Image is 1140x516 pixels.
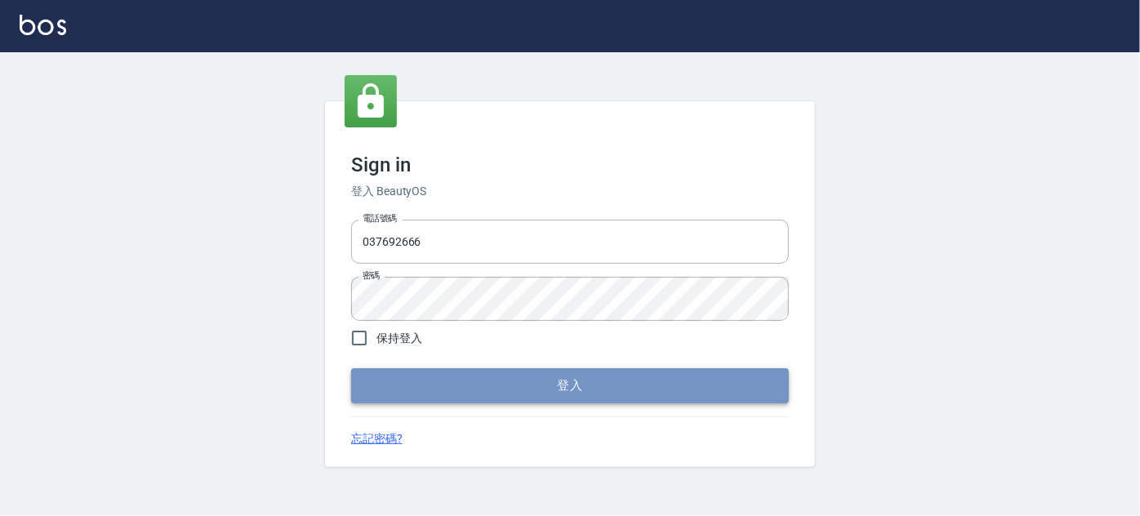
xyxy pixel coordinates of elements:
[351,183,789,200] h6: 登入 BeautyOS
[351,368,789,403] button: 登入
[376,330,422,347] span: 保持登入
[363,212,397,225] label: 電話號碼
[351,153,789,176] h3: Sign in
[351,430,403,447] a: 忘記密碼?
[363,269,380,282] label: 密碼
[20,15,66,35] img: Logo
